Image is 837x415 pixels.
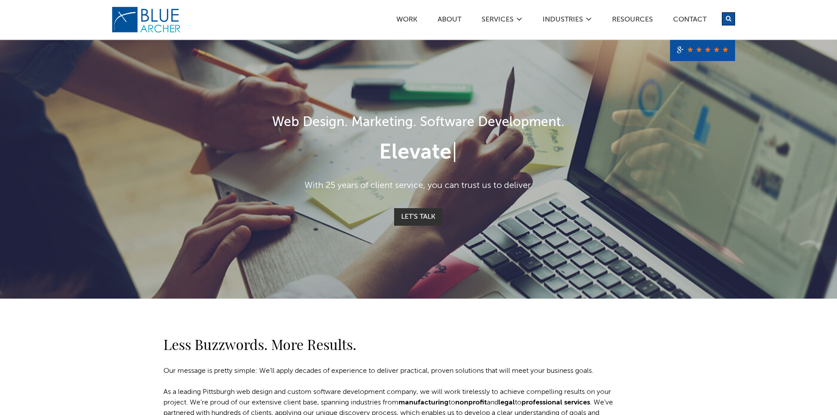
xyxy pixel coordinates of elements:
a: Resources [612,16,653,25]
p: Our message is pretty simple: We’ll apply decades of experience to deliver practical, proven solu... [163,366,620,376]
h1: Web Design. Marketing. Software Development. [164,113,674,133]
a: Contact [673,16,707,25]
a: ABOUT [437,16,462,25]
a: Industries [542,16,583,25]
span: Elevate [379,142,452,163]
h2: Less Buzzwords. More Results. [163,334,620,355]
a: professional services [522,399,590,406]
a: nonprofit [455,399,487,406]
a: legal [498,399,515,406]
a: Work [396,16,418,25]
img: Blue Archer Logo [111,6,181,33]
a: SERVICES [481,16,514,25]
p: With 25 years of client service, you can trust us to deliver. [164,179,674,192]
span: | [452,142,457,163]
a: manufacturing [399,399,449,406]
a: Let's Talk [394,208,442,226]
